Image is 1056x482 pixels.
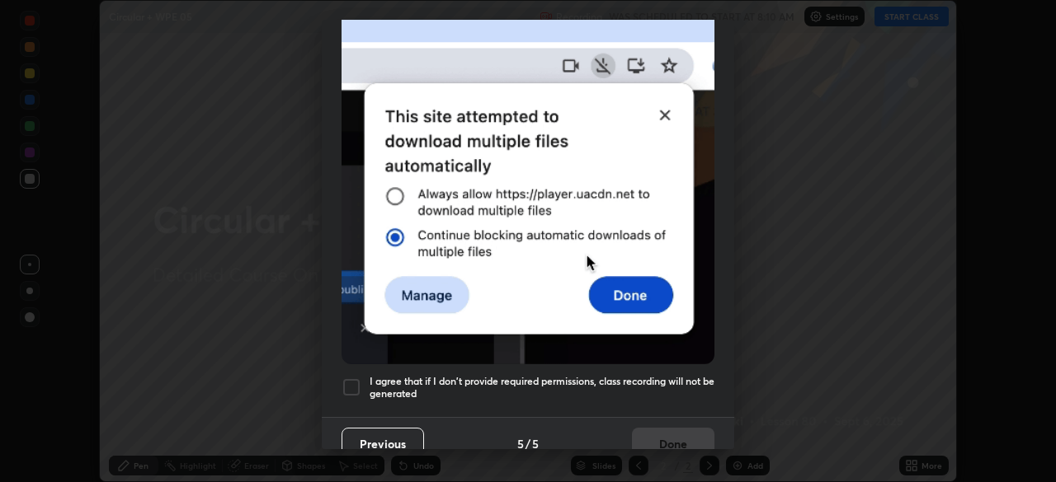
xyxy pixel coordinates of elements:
[532,435,539,452] h4: 5
[526,435,530,452] h4: /
[342,428,424,461] button: Previous
[370,375,714,400] h5: I agree that if I don't provide required permissions, class recording will not be generated
[342,4,714,364] img: downloads-permission-blocked.gif
[517,435,524,452] h4: 5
